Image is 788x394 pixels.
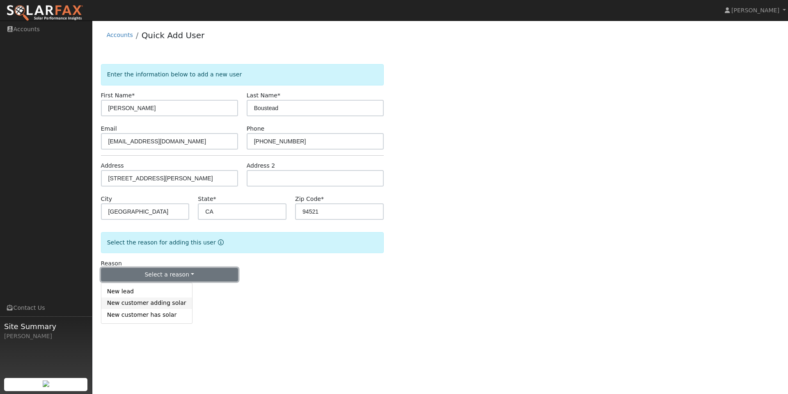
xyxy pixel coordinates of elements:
[321,196,324,202] span: Required
[101,232,384,253] div: Select the reason for adding this user
[142,30,205,40] a: Quick Add User
[247,91,280,100] label: Last Name
[43,380,49,387] img: retrieve
[198,195,216,203] label: State
[731,7,779,14] span: [PERSON_NAME]
[4,321,88,332] span: Site Summary
[6,5,83,22] img: SolarFax
[277,92,280,99] span: Required
[101,124,117,133] label: Email
[295,195,324,203] label: Zip Code
[4,332,88,341] div: [PERSON_NAME]
[132,92,135,99] span: Required
[101,161,124,170] label: Address
[107,32,133,38] a: Accounts
[101,268,238,282] button: Select a reason
[247,124,265,133] label: Phone
[101,195,112,203] label: City
[101,91,135,100] label: First Name
[101,297,192,309] a: New customer adding solar
[247,161,275,170] label: Address 2
[216,239,224,246] a: Reason for new user
[101,286,192,297] a: New lead
[101,64,384,85] div: Enter the information below to add a new user
[101,309,192,320] a: New customer has solar
[213,196,216,202] span: Required
[101,259,122,268] label: Reason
